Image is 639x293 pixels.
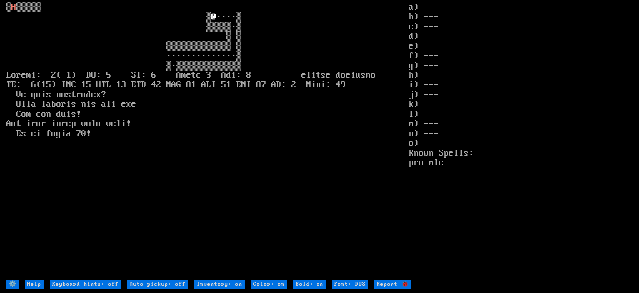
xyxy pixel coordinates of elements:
[6,280,19,289] input: ⚙️
[11,2,16,12] font: H
[211,12,216,22] font: @
[194,280,245,289] input: Inventory: on
[293,280,326,289] input: Bold: on
[127,280,188,289] input: Auto-pickup: off
[409,3,633,279] stats: a) --- b) --- c) --- d) --- e) --- f) --- g) --- h) --- i) --- j) --- k) --- l) --- m) --- n) ---...
[25,280,44,289] input: Help
[50,280,121,289] input: Keyboard hints: off
[374,280,411,289] input: Report 🐞
[332,280,368,289] input: Font: DOS
[251,280,287,289] input: Color: on
[6,3,409,279] larn: ▒ ▒▒▒▒▒ ▒ ····▒ ▒▒▒▒▒·▒ ▒·▒ ▒▒▒▒▒▒▒▒▒▒▒▒▒·▒ ··············▒ ▒·▒▒▒▒▒▒▒▒▒▒▒▒▒ Loremi: 2( 1) DO: 5 S...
